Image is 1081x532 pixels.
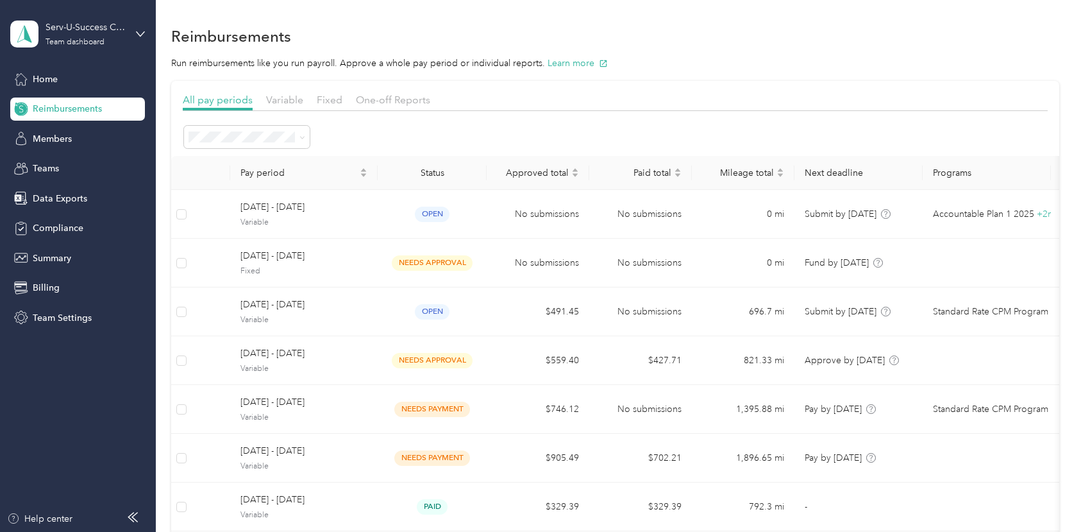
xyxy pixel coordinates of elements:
td: $427.71 [589,336,692,385]
td: $746.12 [487,385,589,434]
span: paid [417,499,448,514]
span: - [805,501,807,512]
iframe: Everlance-gr Chat Button Frame [1009,460,1081,532]
span: [DATE] - [DATE] [240,444,367,458]
span: Variable [240,461,367,472]
span: Fixed [240,266,367,277]
td: 792.3 mi [692,483,794,531]
span: caret-down [571,171,579,179]
span: Variable [240,412,367,424]
span: [DATE] - [DATE] [240,200,367,214]
span: + 2 more [1037,209,1069,219]
td: 821.33 mi [692,336,794,385]
span: Variable [240,314,367,326]
span: Pay by [DATE] [805,404,862,415]
h1: Reimbursements [171,30,291,43]
span: Billing [33,281,60,295]
span: Accountable Plan 1 2025 [933,207,1034,221]
span: Home [33,73,58,86]
span: Fixed [317,94,342,106]
span: Data Exports [33,192,87,205]
div: Team dashboard [46,39,105,46]
span: Reimbursements [33,102,102,116]
span: caret-down [674,171,682,179]
td: $329.39 [589,483,692,531]
span: Paid total [599,167,671,178]
button: Learn more [548,56,608,70]
span: Compliance [33,221,83,235]
span: open [415,207,449,221]
span: needs payment [394,450,470,465]
span: caret-up [360,166,367,174]
td: No submissions [589,190,692,239]
td: No submissions [589,239,692,287]
th: Programs [923,156,1051,190]
th: Next deadline [794,156,923,190]
span: Pay period [240,167,357,178]
span: caret-up [674,166,682,174]
div: Serv-U-Success Corp [46,21,126,34]
span: Fund by [DATE] [805,257,869,268]
td: No submissions [487,190,589,239]
td: 1,896.65 mi [692,434,794,483]
span: One-off Reports [356,94,430,106]
span: Members [33,132,72,146]
span: Team Settings [33,311,92,325]
td: 696.7 mi [692,287,794,336]
span: Variable [240,363,367,375]
span: Summary [33,252,71,265]
span: All pay periods [183,94,253,106]
span: [DATE] - [DATE] [240,493,367,507]
span: needs approval [392,353,473,368]
td: $702.21 [589,434,692,483]
span: caret-up [776,166,784,174]
th: Paid total [589,156,692,190]
span: caret-down [360,171,367,179]
span: Teams [33,162,59,175]
td: 0 mi [692,190,794,239]
td: No submissions [589,287,692,336]
p: Run reimbursements like you run payroll. Approve a whole pay period or individual reports. [171,56,1059,70]
span: [DATE] - [DATE] [240,347,367,361]
span: [DATE] - [DATE] [240,395,367,409]
span: caret-down [776,171,784,179]
td: $905.49 [487,434,589,483]
th: Mileage total [692,156,794,190]
span: [DATE] - [DATE] [240,298,367,312]
td: No submissions [589,385,692,434]
span: Standard Rate CPM Program [933,402,1048,416]
span: Standard Rate CPM Program [933,305,1048,319]
span: needs payment [394,402,470,416]
td: $559.40 [487,336,589,385]
td: - [794,483,923,531]
span: Variable [266,94,303,106]
th: Approved total [487,156,589,190]
td: 0 mi [692,239,794,287]
span: Variable [240,510,367,521]
span: Mileage total [702,167,774,178]
span: Variable [240,217,367,228]
span: open [415,304,449,319]
span: caret-up [571,166,579,174]
th: Pay period [230,156,378,190]
div: Status [388,167,476,178]
span: Submit by [DATE] [805,306,876,317]
span: Submit by [DATE] [805,209,876,219]
td: $491.45 [487,287,589,336]
button: Help center [7,512,72,526]
span: Approved total [497,167,569,178]
td: 1,395.88 mi [692,385,794,434]
span: needs approval [392,255,473,270]
span: Approve by [DATE] [805,355,885,366]
td: No submissions [487,239,589,287]
td: $329.39 [487,483,589,531]
span: Pay by [DATE] [805,452,862,463]
span: [DATE] - [DATE] [240,249,367,263]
